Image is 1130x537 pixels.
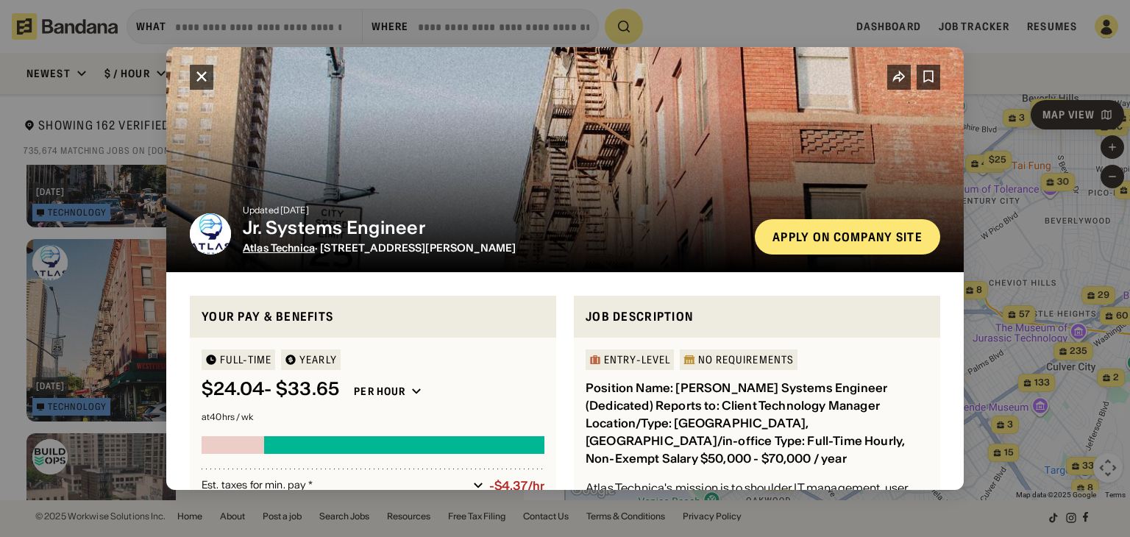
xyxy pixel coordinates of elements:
div: Type: Full-Time Hourly, Non-Exempt [586,433,905,466]
div: · [STREET_ADDRESS][PERSON_NAME] [243,242,743,255]
div: Salary $50,000 - $70,000 / year [662,451,847,466]
div: Position Name: [PERSON_NAME] Systems Engineer (Dedicated) [586,380,887,413]
div: Full-time [220,355,271,365]
div: Job Description [586,307,928,326]
img: Atlas Technica logo [190,213,231,255]
div: Reports to: Client Technology Manager [655,398,880,413]
div: Per hour [354,385,405,398]
div: YEARLY [299,355,337,365]
div: -$4.37/hr [489,479,544,493]
div: Jr. Systems Engineer [243,218,743,239]
div: at 40 hrs / wk [202,413,544,422]
div: Apply on company site [772,231,923,243]
div: $ 24.04 - $33.65 [202,379,339,400]
div: No Requirements [698,355,794,365]
div: Location/Type: [GEOGRAPHIC_DATA], [GEOGRAPHIC_DATA]/in-office [586,416,809,448]
span: Atlas Technica [243,241,315,255]
div: Est. taxes for min. pay * [202,478,467,493]
div: Your pay & benefits [202,307,544,326]
div: Updated [DATE] [243,206,743,215]
div: Entry-Level [604,355,670,365]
